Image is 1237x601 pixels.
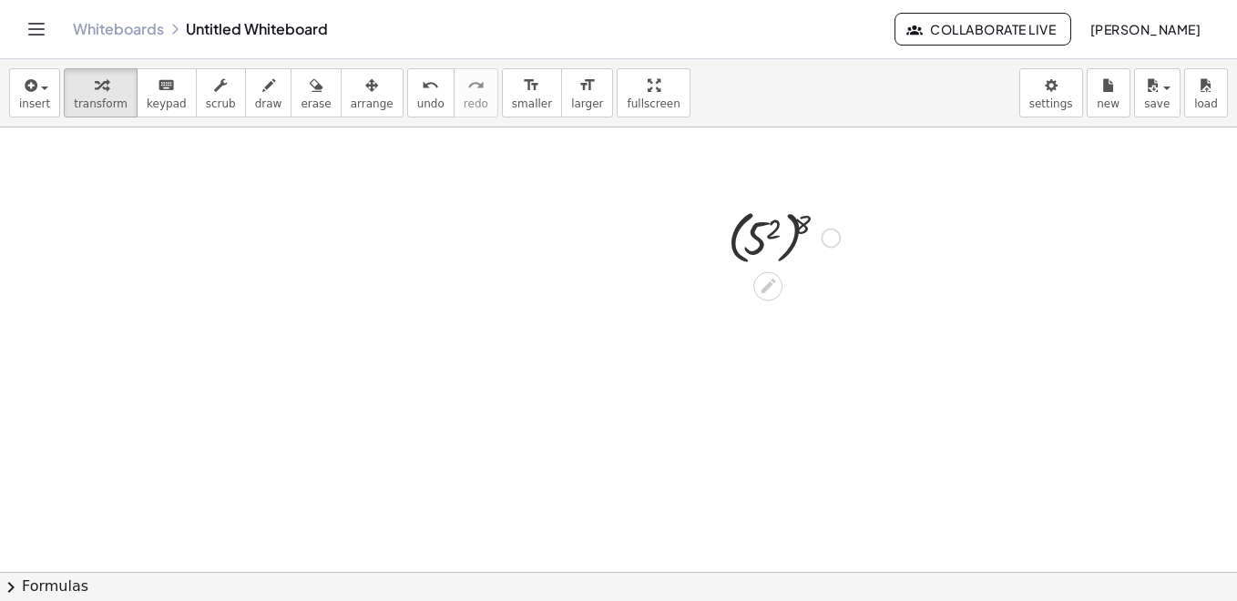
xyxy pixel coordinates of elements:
[206,97,236,110] span: scrub
[627,97,680,110] span: fullscreen
[301,97,331,110] span: erase
[147,97,187,110] span: keypad
[571,97,603,110] span: larger
[255,97,282,110] span: draw
[910,21,1056,37] span: Collaborate Live
[523,75,540,97] i: format_size
[1144,97,1170,110] span: save
[422,75,439,97] i: undo
[22,15,51,44] button: Toggle navigation
[245,68,292,117] button: draw
[9,68,60,117] button: insert
[73,20,164,38] a: Whiteboards
[753,271,782,300] div: Edit math
[341,68,404,117] button: arrange
[617,68,690,117] button: fullscreen
[1134,68,1181,117] button: save
[578,75,596,97] i: format_size
[467,75,485,97] i: redo
[158,75,175,97] i: keyboard
[74,97,128,110] span: transform
[137,68,197,117] button: keyboardkeypad
[502,68,562,117] button: format_sizesmaller
[407,68,455,117] button: undoundo
[19,97,50,110] span: insert
[417,97,445,110] span: undo
[464,97,488,110] span: redo
[1019,68,1083,117] button: settings
[196,68,246,117] button: scrub
[1194,97,1218,110] span: load
[64,68,138,117] button: transform
[1184,68,1228,117] button: load
[1087,68,1130,117] button: new
[291,68,341,117] button: erase
[1075,13,1215,46] button: [PERSON_NAME]
[454,68,498,117] button: redoredo
[1097,97,1119,110] span: new
[351,97,394,110] span: arrange
[1089,21,1201,37] span: [PERSON_NAME]
[1029,97,1073,110] span: settings
[561,68,613,117] button: format_sizelarger
[895,13,1071,46] button: Collaborate Live
[512,97,552,110] span: smaller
